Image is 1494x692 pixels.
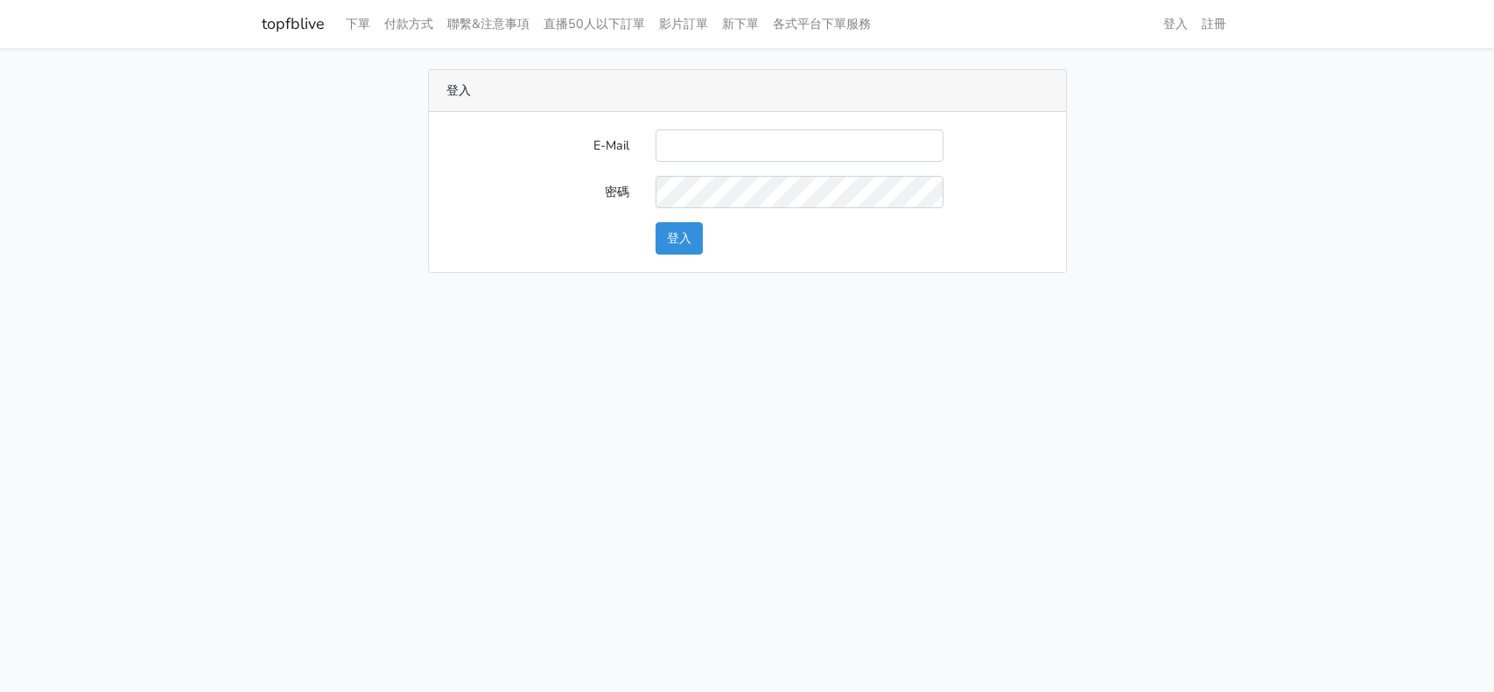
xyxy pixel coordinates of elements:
[262,7,325,41] a: topfblive
[1156,7,1195,41] a: 登入
[377,7,440,41] a: 付款方式
[433,129,642,162] label: E-Mail
[1195,7,1233,41] a: 註冊
[656,222,703,255] button: 登入
[440,7,537,41] a: 聯繫&注意事項
[652,7,715,41] a: 影片訂單
[766,7,878,41] a: 各式平台下單服務
[537,7,652,41] a: 直播50人以下訂單
[715,7,766,41] a: 新下單
[429,70,1066,112] div: 登入
[339,7,377,41] a: 下單
[433,176,642,208] label: 密碼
